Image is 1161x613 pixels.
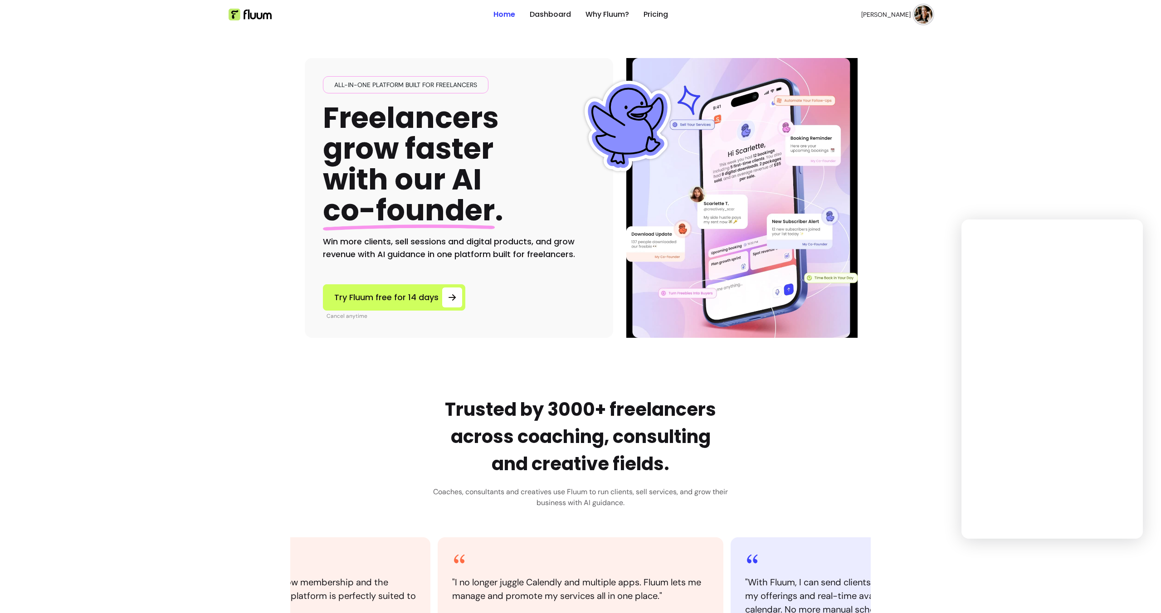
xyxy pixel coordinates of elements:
p: Cancel anytime [327,312,465,320]
h2: Win more clients, sell sessions and digital products, and grow revenue with AI guidance in one pl... [323,235,595,261]
button: avatar[PERSON_NAME] [861,5,932,24]
img: Fluum Duck sticker [582,81,673,171]
img: avatar [914,5,932,24]
a: Try Fluum free for 14 days [323,284,465,311]
a: Home [493,9,515,20]
span: [PERSON_NAME] [861,10,911,19]
blockquote: " I no longer juggle Calendly and multiple apps. Fluum lets me manage and promote my services all... [452,575,709,603]
span: Try Fluum free for 14 days [334,291,439,304]
span: All-in-one platform built for freelancers [331,80,481,89]
iframe: Intercom live chat [961,219,1143,539]
img: Fluum Logo [229,9,272,20]
img: Illustration of Fluum AI Co-Founder on a smartphone, showing solo business performance insights s... [628,58,856,338]
span: co-founder [323,190,495,230]
a: Dashboard [530,9,571,20]
h2: Trusted by 3000+ freelancers across coaching, consulting and creative fields. [433,396,728,477]
h1: Freelancers grow faster with our AI . [323,102,503,226]
iframe: Intercom live chat [1121,546,1143,568]
a: Why Fluum? [585,9,629,20]
a: Pricing [644,9,668,20]
h3: Coaches, consultants and creatives use Fluum to run clients, sell services, and grow their busine... [433,487,728,508]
